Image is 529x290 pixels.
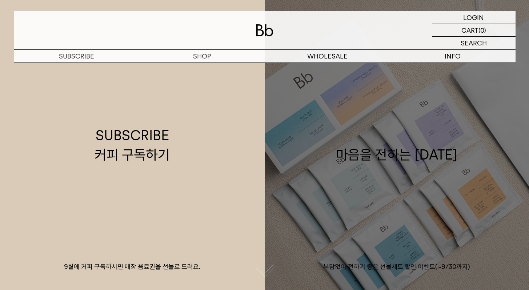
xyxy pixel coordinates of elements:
p: WHOLESALE [265,50,390,63]
a: SUBSCRIBE [14,50,139,63]
div: SUBSCRIBE 커피 구독하기 [95,126,170,164]
p: SEARCH [461,37,487,49]
a: SHOP [139,50,265,63]
a: LOGIN [432,11,516,24]
a: CART (0) [432,24,516,37]
p: LOGIN [463,11,484,24]
img: 로고 [256,24,273,36]
p: INFO [390,50,516,63]
p: CART [461,24,478,36]
div: 마음을 전하는 [DATE] [336,126,457,164]
p: (0) [478,24,486,36]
